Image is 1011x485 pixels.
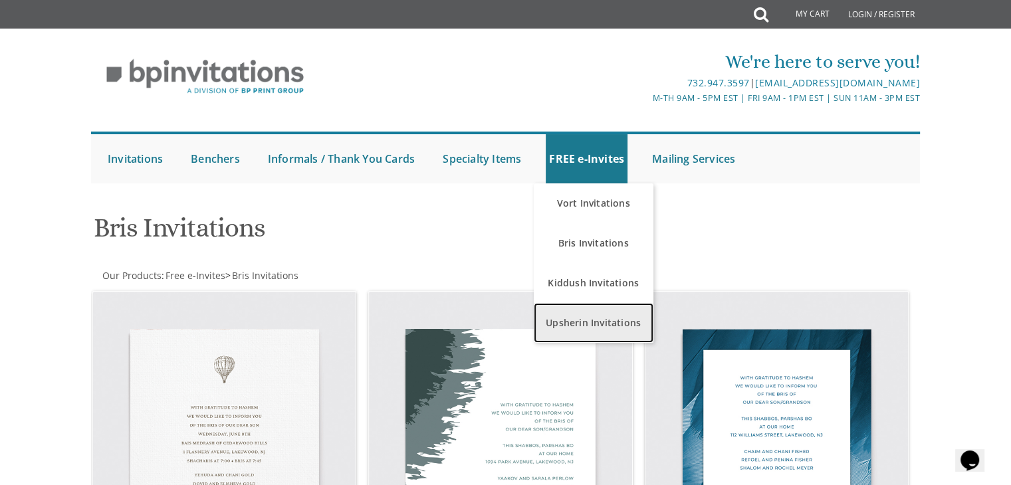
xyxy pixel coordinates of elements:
[368,75,920,91] div: |
[368,91,920,105] div: M-Th 9am - 5pm EST | Fri 9am - 1pm EST | Sun 11am - 3pm EST
[166,269,225,282] span: Free e-Invites
[91,49,319,104] img: BP Invitation Loft
[231,269,298,282] a: Bris Invitations
[187,134,243,183] a: Benchers
[225,269,298,282] span: >
[94,213,636,252] h1: Bris Invitations
[955,432,998,472] iframe: chat widget
[534,183,653,223] a: Vort Invitations
[164,269,225,282] a: Free e-Invites
[368,48,920,75] div: We're here to serve you!
[546,134,627,183] a: FREE e-Invites
[534,223,653,263] a: Bris Invitations
[767,1,839,28] a: My Cart
[534,263,653,303] a: Kiddush Invitations
[265,134,418,183] a: Informals / Thank You Cards
[104,134,166,183] a: Invitations
[439,134,524,183] a: Specialty Items
[755,76,920,89] a: [EMAIL_ADDRESS][DOMAIN_NAME]
[101,269,162,282] a: Our Products
[687,76,749,89] a: 732.947.3597
[232,269,298,282] span: Bris Invitations
[649,134,738,183] a: Mailing Services
[534,303,653,343] a: Upsherin Invitations
[91,269,506,282] div: :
